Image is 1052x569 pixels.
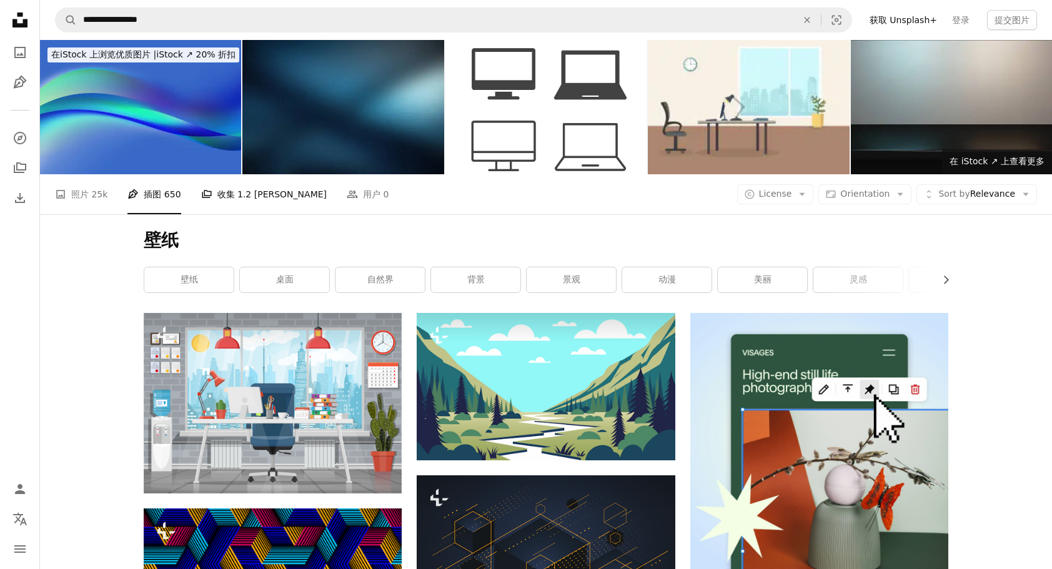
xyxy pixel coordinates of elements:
[527,267,616,292] a: 景观
[383,187,389,201] span: 0
[237,187,327,201] span: 1.2 [PERSON_NAME]
[648,40,849,174] img: Office interior modern creative space with empty workplaces. Office space with panoramic windows,...
[813,267,903,292] a: 灵感
[793,8,821,32] button: Clear
[7,477,32,502] a: 登录 / 注册
[55,174,107,214] a: 照片 25k
[7,40,32,65] a: 照片
[909,267,998,292] a: 桌面背景
[916,184,1037,204] button: Sort byRelevance
[144,229,948,252] h1: 壁纸
[51,49,236,59] span: 在 iStock ↗ 20% 折扣
[40,40,247,70] a: 在iStock 上浏览优质图片 |iStock ↗ 20% 折扣
[7,156,32,181] a: 收集
[144,397,402,408] a: Office building interior. Desk with computer, chair, lamp, books and document papers. Water coole...
[950,156,1045,166] span: 在 iStock ↗ 上查看更多
[737,184,814,204] button: License
[363,187,380,201] font: 用户
[759,189,792,199] span: License
[217,187,235,201] font: 收集
[7,70,32,95] a: 插图
[7,7,32,35] a: Home — Unsplash
[7,507,32,532] button: 语言
[7,126,32,151] a: 探讨
[718,267,807,292] a: 美丽
[840,189,890,199] span: Orientation
[938,188,1015,200] span: Relevance
[201,174,327,214] a: 收集 1.2 [PERSON_NAME]
[347,174,389,214] a: 用户 0
[935,267,948,292] button: scroll list to the right
[821,8,851,32] button: 视觉搜索
[431,267,520,292] a: 背景
[445,40,647,174] img: Computer - Illustration Icons
[144,313,402,493] img: 办公楼内部。桌子配有电脑、椅子、灯、书籍和文件文件。饮水机、仙人掌、时钟、窗户和城市景观。现代商业工作场所。平面风格的矢量插图
[945,10,977,30] a: 登录
[942,149,1052,174] a: 在 iStock ↗ 上查看更多
[7,537,32,562] button: 菜单
[56,8,77,32] button: Search Unsplash
[240,267,329,292] a: 桌面
[938,189,970,199] span: Sort by
[987,10,1037,30] button: 提交图片
[71,187,89,201] font: 照片
[862,10,945,30] a: 获取 Unsplash+
[7,186,32,210] a: 下载历史
[417,380,675,392] a: A poster of a river running through a forest
[851,40,1052,174] img: Black steel countertop, empty shelf vector realistic mockup
[40,40,241,174] img: Abstract blue and turquoise toned wavy background.
[60,49,156,59] span: iStock 上浏览优质图片 |
[144,267,234,292] a: 壁纸
[91,187,107,201] span: 25k
[417,313,675,460] img: 一条河流穿过森林的海报
[818,184,911,204] button: Orientation
[242,40,444,174] img: Moody blue gradient with subtle light and dark contrasts, featuring a grainy texture that creates...
[335,267,425,292] a: 自然界
[622,267,712,292] a: 动漫
[55,7,852,32] form: 查找全站视觉对象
